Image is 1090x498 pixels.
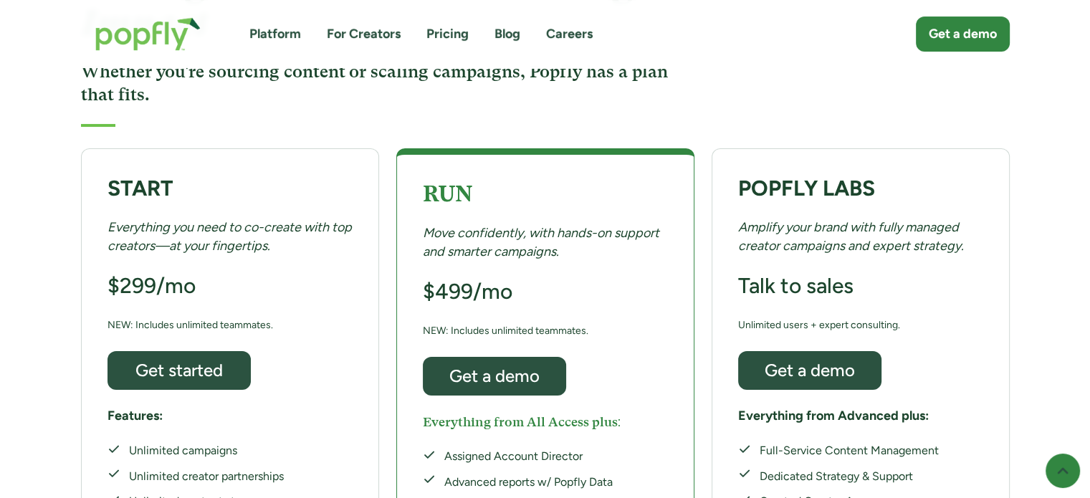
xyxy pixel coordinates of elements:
[327,25,401,43] a: For Creators
[107,407,163,425] h5: Features:
[751,361,869,379] div: Get a demo
[107,175,173,201] strong: START
[436,367,553,385] div: Get a demo
[120,361,238,379] div: Get started
[423,181,472,206] strong: RUN
[107,219,352,253] em: Everything you need to co-create with top creators—at your fingertips.
[738,316,900,334] div: Unlimited users + expert consulting.
[444,449,613,464] div: Assigned Account Director
[738,272,854,300] h3: Talk to sales
[423,278,512,305] h3: $499/mo
[423,357,566,396] a: Get a demo
[546,25,593,43] a: Careers
[738,407,929,425] h5: Everything from Advanced plus:
[81,3,215,65] a: home
[249,25,301,43] a: Platform
[107,316,273,334] div: NEW: Includes unlimited teammates.
[107,272,196,300] h3: $299/mo
[423,322,588,340] div: NEW: Includes unlimited teammates.
[738,219,964,253] em: Amplify your brand with fully managed creator campaigns and expert strategy.
[738,351,881,390] a: Get a demo
[738,175,875,201] strong: POPFLY LABS
[81,60,675,107] h3: Whether you're sourcing content or scaling campaigns, Popfly has a plan that fits.
[929,25,997,43] div: Get a demo
[107,351,251,390] a: Get started
[423,225,659,259] em: Move confidently, with hands-on support and smarter campaigns.
[129,443,284,459] div: Unlimited campaigns
[760,467,947,485] div: Dedicated Strategy & Support
[916,16,1010,52] a: Get a demo
[444,473,613,491] div: Advanced reports w/ Popfly Data
[494,25,520,43] a: Blog
[423,413,621,431] h5: Everything from All Access plus:
[129,467,284,485] div: Unlimited creator partnerships
[760,443,947,459] div: Full-Service Content Management
[426,25,469,43] a: Pricing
